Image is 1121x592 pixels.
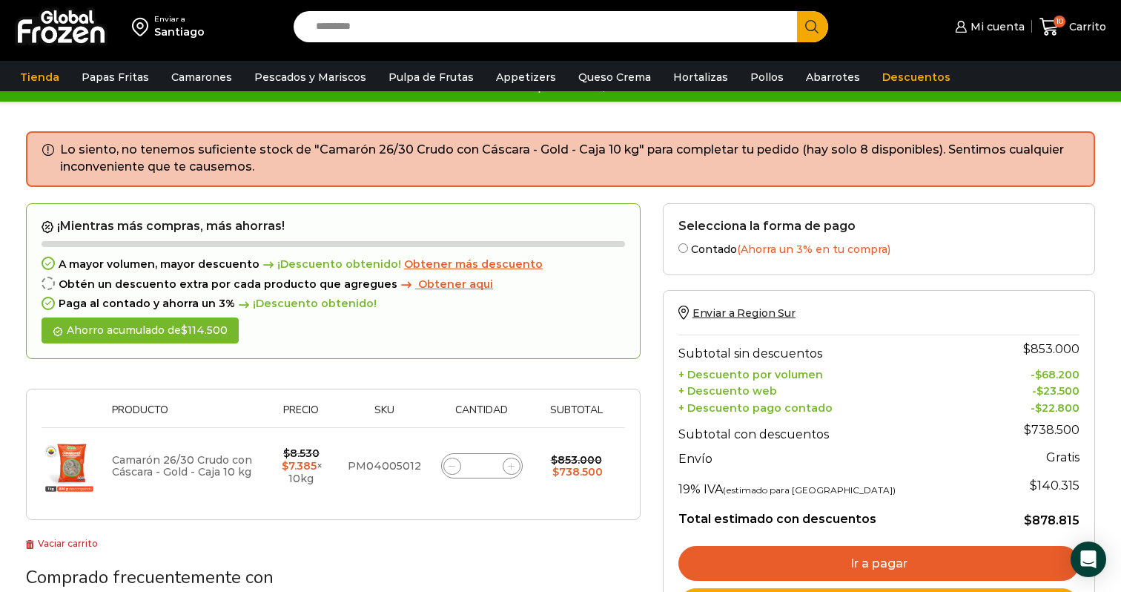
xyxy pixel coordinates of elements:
[1023,342,1079,356] bdi: 853.000
[875,63,958,91] a: Descuentos
[235,297,377,310] span: ¡Descuento obtenido!
[1065,19,1106,34] span: Carrito
[472,455,492,476] input: Product quantity
[282,459,317,473] bdi: 7.385
[1036,384,1079,398] bdi: 23.500
[13,63,67,91] a: Tienda
[797,11,828,42] button: Search button
[154,24,205,39] div: Santiago
[42,219,625,234] h2: ¡Mientras más compras, más ahorras!
[535,404,618,427] th: Subtotal
[678,470,989,500] th: 19% IVA
[678,240,1079,256] label: Contado
[42,278,625,291] div: Obtén un descuento extra por cada producto que agregues
[678,500,989,528] th: Total estimado con descuentos
[678,381,989,398] th: + Descuento web
[692,306,796,320] span: Enviar a Region Sur
[551,453,558,467] span: $
[1024,513,1032,527] span: $
[74,63,156,91] a: Papas Fritas
[1035,401,1079,415] bdi: 22.800
[42,258,625,271] div: A mayor volumen, mayor descuento
[988,381,1079,398] td: -
[1035,401,1042,415] span: $
[397,278,493,291] a: Obtener aqui
[105,404,262,427] th: Producto
[112,453,252,479] a: Camarón 26/30 Crudo con Cáscara - Gold - Caja 10 kg
[1039,10,1106,45] a: 10 Carrito
[340,427,429,504] td: PM04005012
[1023,342,1031,356] span: $
[737,243,890,256] span: (Ahorra un 3% en tu compra)
[429,404,535,427] th: Cantidad
[42,297,625,310] div: Paga al contado y ahorra un 3%
[262,404,341,427] th: Precio
[678,445,989,471] th: Envío
[181,323,188,337] span: $
[154,14,205,24] div: Enviar a
[551,453,602,467] bdi: 853.000
[678,546,1079,582] a: Ir a pagar
[678,335,989,364] th: Subtotal sin descuentos
[42,318,239,343] div: Ahorro acumulado de
[678,415,989,445] th: Subtotal con descuentos
[988,398,1079,415] td: -
[552,465,603,478] bdi: 738.500
[164,63,239,91] a: Camarones
[552,465,559,478] span: $
[666,63,735,91] a: Hortalizas
[678,219,1079,233] h2: Selecciona la forma de pago
[404,257,543,271] span: Obtener más descuento
[1046,450,1079,464] strong: Gratis
[418,277,493,291] span: Obtener aqui
[678,243,688,253] input: Contado(Ahorra un 3% en tu compra)
[798,63,867,91] a: Abarrotes
[951,12,1024,42] a: Mi cuenta
[60,142,1079,176] li: Lo siento, no tenemos suficiente stock de "Camarón 26/30 Crudo con Cáscara - Gold - Caja 10 kg" p...
[282,459,288,473] span: $
[1036,384,1043,398] span: $
[381,63,481,91] a: Pulpa de Frutas
[283,447,320,460] bdi: 8.530
[283,447,290,460] span: $
[1024,423,1079,437] bdi: 738.500
[1071,542,1106,577] div: Open Intercom Messenger
[247,63,374,91] a: Pescados y Mariscos
[26,538,98,549] a: Vaciar carrito
[340,404,429,427] th: Sku
[1054,16,1065,27] span: 10
[262,427,341,504] td: × 10kg
[571,63,658,91] a: Queso Crema
[678,398,989,415] th: + Descuento pago contado
[678,306,796,320] a: Enviar a Region Sur
[26,565,274,589] span: Comprado frecuentemente con
[1030,478,1037,493] span: $
[404,258,543,271] a: Obtener más descuento
[1035,368,1042,381] span: $
[967,19,1025,34] span: Mi cuenta
[1024,423,1031,437] span: $
[743,63,791,91] a: Pollos
[132,14,154,39] img: address-field-icon.svg
[181,323,228,337] bdi: 114.500
[1024,513,1079,527] bdi: 878.815
[259,258,401,271] span: ¡Descuento obtenido!
[1035,368,1079,381] bdi: 68.200
[723,484,896,496] small: (estimado para [GEOGRAPHIC_DATA])
[678,364,989,381] th: + Descuento por volumen
[988,364,1079,381] td: -
[489,63,563,91] a: Appetizers
[1030,478,1079,493] span: 140.315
